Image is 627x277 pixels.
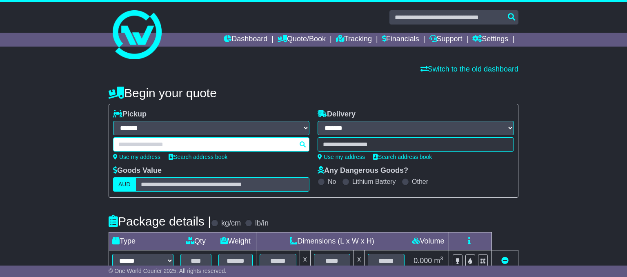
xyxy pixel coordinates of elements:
label: Goods Value [113,166,162,175]
a: Remove this item [501,257,509,265]
a: Quote/Book [278,33,326,47]
a: Settings [472,33,508,47]
a: Use my address [318,154,365,160]
label: No [328,178,336,185]
span: m [434,257,443,265]
sup: 3 [440,255,443,261]
typeahead: Please provide city [113,137,309,152]
a: Dashboard [224,33,267,47]
span: © One World Courier 2025. All rights reserved. [109,268,227,274]
a: Financials [382,33,419,47]
label: Pickup [113,110,147,119]
a: Use my address [113,154,160,160]
a: Search address book [169,154,227,160]
label: Delivery [318,110,356,119]
label: AUD [113,177,136,192]
label: Any Dangerous Goods? [318,166,408,175]
h4: Package details | [109,214,211,228]
a: Tracking [336,33,372,47]
td: Type [109,232,177,250]
span: 0.000 [414,257,432,265]
label: lb/in [255,219,269,228]
td: x [300,250,310,272]
td: x [354,250,365,272]
h4: Begin your quote [109,86,518,100]
a: Search address book [373,154,432,160]
label: Lithium Battery [352,178,396,185]
td: Dimensions (L x W x H) [256,232,408,250]
label: Other [412,178,428,185]
a: Switch to the old dashboard [420,65,518,73]
td: Qty [177,232,215,250]
td: Weight [215,232,256,250]
a: Support [429,33,462,47]
td: Volume [408,232,449,250]
label: kg/cm [221,219,241,228]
